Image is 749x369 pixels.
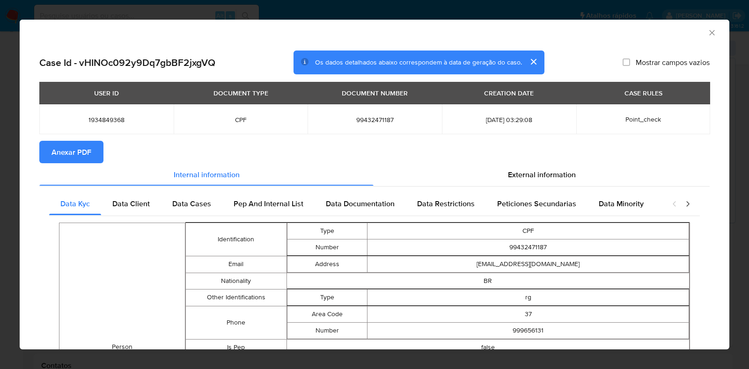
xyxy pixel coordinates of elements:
[326,198,395,209] span: Data Documentation
[625,115,661,124] span: Point_check
[623,58,630,66] input: Mostrar campos vazios
[287,239,367,255] td: Number
[286,339,690,355] td: false
[185,116,297,124] span: CPF
[367,239,689,255] td: 99432471187
[49,193,662,215] div: Detailed internal info
[367,322,689,339] td: 999656131
[186,289,286,306] td: Other Identifications
[112,198,150,209] span: Data Client
[367,223,689,239] td: CPF
[619,85,668,101] div: CASE RULES
[172,198,211,209] span: Data Cases
[497,198,576,209] span: Peticiones Secundarias
[286,273,690,289] td: BR
[336,85,413,101] div: DOCUMENT NUMBER
[39,141,103,163] button: Anexar PDF
[319,116,431,124] span: 99432471187
[287,223,367,239] td: Type
[636,58,710,67] span: Mostrar campos vazios
[186,256,286,273] td: Email
[186,273,286,289] td: Nationality
[287,289,367,305] td: Type
[20,20,729,349] div: closure-recommendation-modal
[287,322,367,339] td: Number
[39,56,215,68] h2: Case Id - vHINOc092y9Dq7gbBF2jxgVQ
[186,223,286,256] td: Identification
[186,306,286,339] td: Phone
[208,85,274,101] div: DOCUMENT TYPE
[51,142,91,162] span: Anexar PDF
[508,169,576,180] span: External information
[478,85,539,101] div: CREATION DATE
[51,116,162,124] span: 1934849368
[367,306,689,322] td: 37
[60,198,90,209] span: Data Kyc
[417,198,475,209] span: Data Restrictions
[186,339,286,355] td: Is Pep
[234,198,303,209] span: Pep And Internal List
[599,198,644,209] span: Data Minority
[367,256,689,272] td: [EMAIL_ADDRESS][DOMAIN_NAME]
[88,85,125,101] div: USER ID
[315,58,522,67] span: Os dados detalhados abaixo correspondem à data de geração do caso.
[707,28,716,36] button: Fechar a janela
[453,116,565,124] span: [DATE] 03:29:08
[367,289,689,305] td: rg
[287,306,367,322] td: Area Code
[174,169,240,180] span: Internal information
[287,256,367,272] td: Address
[522,51,544,73] button: cerrar
[39,163,710,186] div: Detailed info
